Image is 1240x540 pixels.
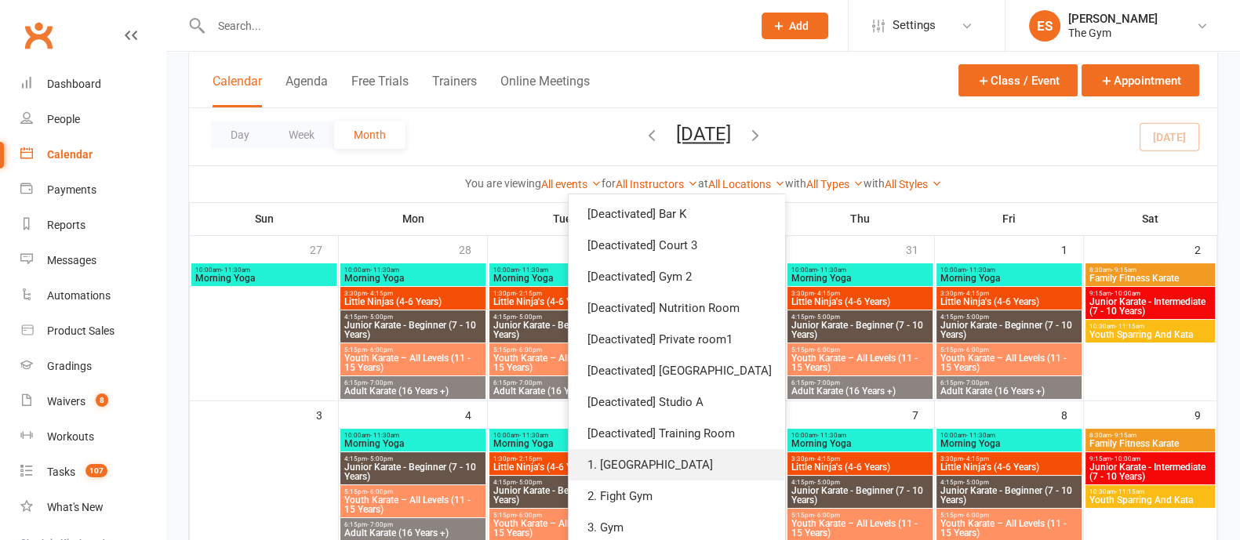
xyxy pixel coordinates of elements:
[344,353,482,372] span: Youth Karate – All Levels (11 - 15 Years)
[190,202,339,235] th: Sun
[47,219,85,231] div: Reports
[493,486,631,505] span: Junior Karate - Beginner (7 - 10 Years)
[817,266,846,274] span: - 11:30am
[20,384,165,419] a: Waivers 8
[459,236,487,262] div: 28
[344,462,482,481] span: Junior Karate - Beginner (7 - 10 Years)
[817,432,846,439] span: - 11:30am
[20,419,165,455] a: Workouts
[344,488,482,495] span: 5:15pm
[1061,401,1083,427] div: 8
[96,393,108,407] span: 8
[940,274,1078,283] span: Morning Yoga
[791,290,929,297] span: 3:30pm
[20,313,165,349] a: Product Sales
[493,432,631,439] span: 10:00am
[864,177,885,190] strong: with
[1115,488,1144,495] span: - 11:15am
[940,313,1078,321] span: 4:15pm
[1089,439,1213,448] span: Family Fitness Karate
[541,178,602,190] a: All events
[195,274,333,283] span: Morning Yoga
[906,236,934,262] div: 31
[791,486,929,505] span: Junior Karate - Beginner (7 - 10 Years)
[814,290,840,297] span: - 4:15pm
[344,439,482,448] span: Morning Yoga
[1084,202,1217,235] th: Sat
[1089,495,1213,505] span: Youth Sparring And Kata
[432,74,477,107] button: Trainers
[344,379,482,386] span: 6:15pm
[885,178,942,190] a: All Styles
[1089,432,1213,439] span: 8:30am
[569,292,784,324] a: [Deactivated] Nutrition Room
[814,455,840,462] span: - 4:15pm
[814,512,840,519] span: - 6:00pm
[791,346,929,353] span: 5:15pm
[569,261,784,292] a: [Deactivated] Gym 2
[344,346,482,353] span: 5:15pm
[1089,330,1213,339] span: Youth Sparring And Kata
[698,177,708,190] strong: at
[814,479,840,486] span: - 5:00pm
[516,512,542,519] span: - 6:00pm
[791,321,929,339] span: Junior Karate - Beginner (7 - 10 Years)
[814,313,840,321] span: - 5:00pm
[493,321,631,339] span: Junior Karate - Beginner (7 - 10 Years)
[20,172,165,208] a: Payments
[940,462,1078,472] span: Little Ninja's (4-6 Years)
[367,290,393,297] span: - 4:15pm
[519,266,548,274] span: - 11:30am
[47,289,111,302] div: Automations
[206,15,741,37] input: Search...
[493,353,631,372] span: Youth Karate – All Levels (11 - 15 Years)
[963,346,989,353] span: - 6:00pm
[516,346,542,353] span: - 6:00pm
[1082,64,1199,96] button: Appointment
[1195,401,1216,427] div: 9
[221,266,250,274] span: - 11:30am
[344,521,482,528] span: 6:15pm
[791,386,929,396] span: Adult Karate (16 Years +)
[47,113,80,125] div: People
[791,274,929,283] span: Morning Yoga
[940,455,1078,462] span: 3:30pm
[20,490,165,525] a: What's New
[1111,455,1140,462] span: - 10:00am
[493,462,631,472] span: Little Ninja's (4-6 Years)
[339,202,488,235] th: Mon
[791,455,929,462] span: 3:30pm
[791,462,929,472] span: Little Ninja's (4-6 Years)
[940,519,1078,538] span: Youth Karate – All Levels (11 - 15 Years)
[789,20,809,32] span: Add
[912,401,934,427] div: 7
[806,178,864,190] a: All Types
[1089,266,1213,274] span: 8:30am
[940,321,1078,339] span: Junior Karate - Beginner (7 - 10 Years)
[940,379,1078,386] span: 6:15pm
[1089,462,1213,481] span: Junior Karate - Intermediate (7 - 10 Years)
[1111,432,1136,439] span: - 9:15am
[786,202,935,235] th: Thu
[367,488,393,495] span: - 6:00pm
[1029,10,1060,42] div: ES
[569,230,784,261] a: [Deactivated] Court 3
[963,290,989,297] span: - 4:15pm
[893,8,936,43] span: Settings
[465,177,541,190] strong: You are viewing
[940,266,1078,274] span: 10:00am
[20,349,165,384] a: Gradings
[344,297,482,306] span: Little Ninjas (4-6 Years)
[940,479,1078,486] span: 4:15pm
[966,266,995,274] span: - 11:30am
[569,355,784,386] a: [Deactivated] [GEOGRAPHIC_DATA]
[344,274,482,283] span: Morning Yoga
[1111,290,1140,297] span: - 10:00am
[791,313,929,321] span: 4:15pm
[344,290,482,297] span: 3:30pm
[569,324,784,355] a: [Deactivated] Private room1
[20,102,165,137] a: People
[19,16,58,55] a: Clubworx
[493,297,631,306] span: Little Ninja's (4-6 Years)
[20,278,165,313] a: Automations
